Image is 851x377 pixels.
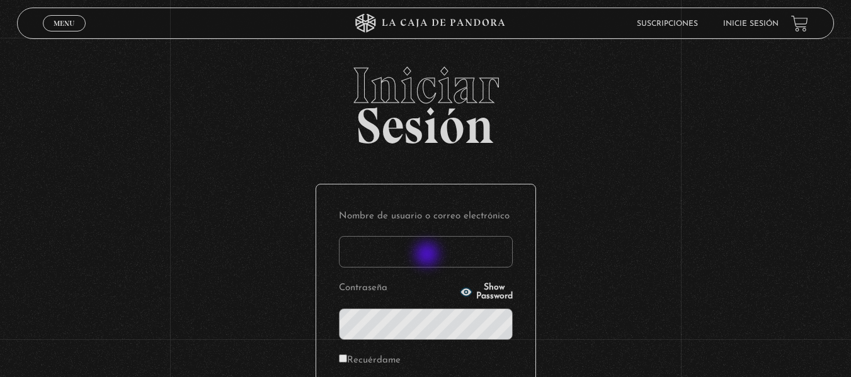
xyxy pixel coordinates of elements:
[17,60,834,141] h2: Sesión
[723,20,779,28] a: Inicie sesión
[339,279,456,298] label: Contraseña
[460,283,513,301] button: Show Password
[637,20,698,28] a: Suscripciones
[476,283,513,301] span: Show Password
[54,20,74,27] span: Menu
[791,14,808,31] a: View your shopping cart
[339,351,401,371] label: Recuérdame
[17,60,834,111] span: Iniciar
[339,354,347,363] input: Recuérdame
[49,30,79,39] span: Cerrar
[339,207,513,227] label: Nombre de usuario o correo electrónico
